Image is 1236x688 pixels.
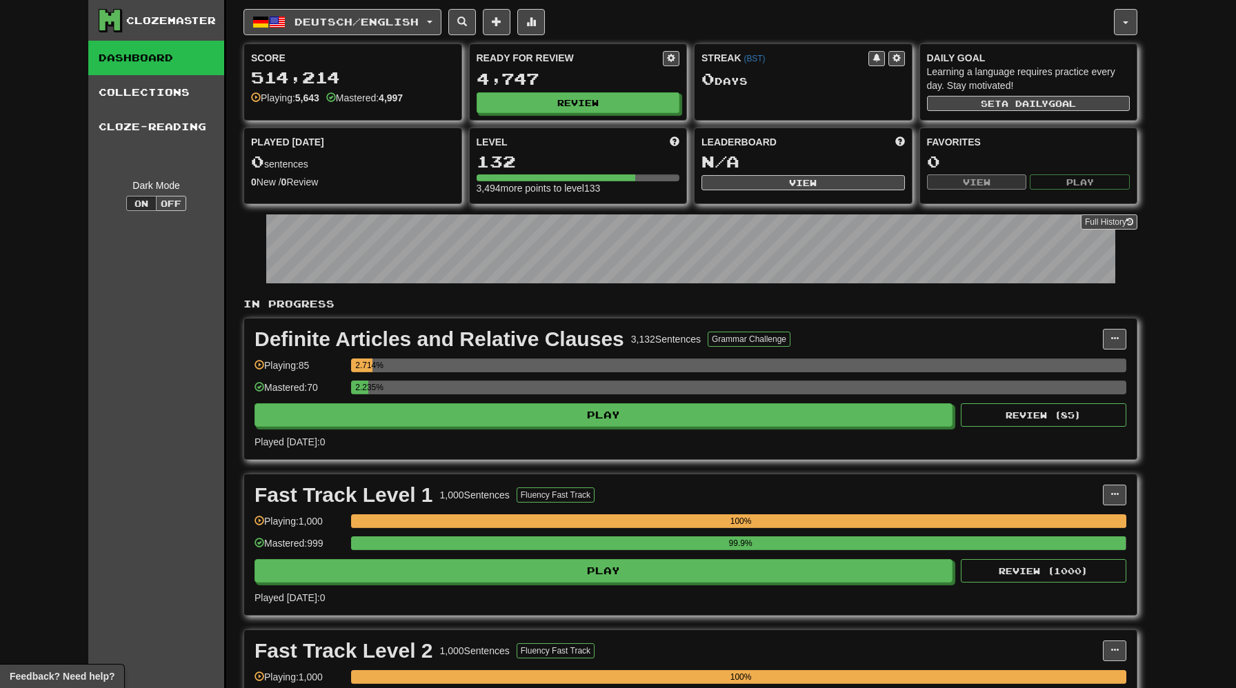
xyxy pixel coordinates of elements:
[440,644,510,658] div: 1,000 Sentences
[251,91,319,105] div: Playing:
[255,592,325,603] span: Played [DATE]: 0
[243,9,441,35] button: Deutsch/English
[281,176,287,188] strong: 0
[483,9,510,35] button: Add sentence to collection
[255,640,433,661] div: Fast Track Level 2
[708,332,790,347] button: Grammar Challenge
[326,91,403,105] div: Mastered:
[156,196,186,211] button: Off
[355,514,1126,528] div: 100%
[295,92,319,103] strong: 5,643
[631,332,701,346] div: 3,132 Sentences
[251,51,455,65] div: Score
[355,358,372,372] div: 2.714%
[251,153,455,171] div: sentences
[255,329,624,350] div: Definite Articles and Relative Clauses
[477,51,664,65] div: Ready for Review
[295,16,419,28] span: Deutsch / English
[701,175,905,190] button: View
[255,403,953,427] button: Play
[379,92,403,103] strong: 4,997
[1081,214,1137,230] a: Full History
[744,54,765,63] a: (BST)
[927,174,1027,190] button: View
[477,92,680,113] button: Review
[927,65,1130,92] div: Learning a language requires practice every day. Stay motivated!
[251,152,264,171] span: 0
[927,96,1130,111] button: Seta dailygoal
[10,669,114,683] span: Open feedback widget
[670,135,679,149] span: Score more points to level up
[126,196,157,211] button: On
[255,559,953,583] button: Play
[701,69,715,88] span: 0
[251,69,455,86] div: 514,214
[477,181,680,195] div: 3,494 more points to level 133
[255,436,325,447] span: Played [DATE]: 0
[477,70,680,88] div: 4,747
[477,153,680,170] div: 132
[701,152,739,171] span: N/A
[251,176,257,188] strong: 0
[251,135,324,149] span: Played [DATE]
[355,536,1126,550] div: 99.9%
[961,559,1126,583] button: Review (1000)
[355,670,1126,684] div: 100%
[961,403,1126,427] button: Review (85)
[251,175,455,189] div: New / Review
[126,14,216,28] div: Clozemaster
[355,381,368,394] div: 2.235%
[255,381,344,403] div: Mastered: 70
[517,487,595,503] button: Fluency Fast Track
[88,75,224,110] a: Collections
[927,153,1130,170] div: 0
[243,297,1137,311] p: In Progress
[1001,99,1048,108] span: a daily
[927,51,1130,65] div: Daily Goal
[517,9,545,35] button: More stats
[88,41,224,75] a: Dashboard
[927,135,1130,149] div: Favorites
[701,135,777,149] span: Leaderboard
[440,488,510,502] div: 1,000 Sentences
[517,643,595,658] button: Fluency Fast Track
[88,110,224,144] a: Cloze-Reading
[448,9,476,35] button: Search sentences
[255,514,344,537] div: Playing: 1,000
[1030,174,1130,190] button: Play
[255,536,344,559] div: Mastered: 999
[255,358,344,381] div: Playing: 85
[701,70,905,88] div: Day s
[99,179,214,192] div: Dark Mode
[895,135,905,149] span: This week in points, UTC
[477,135,508,149] span: Level
[701,51,868,65] div: Streak
[255,485,433,505] div: Fast Track Level 1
